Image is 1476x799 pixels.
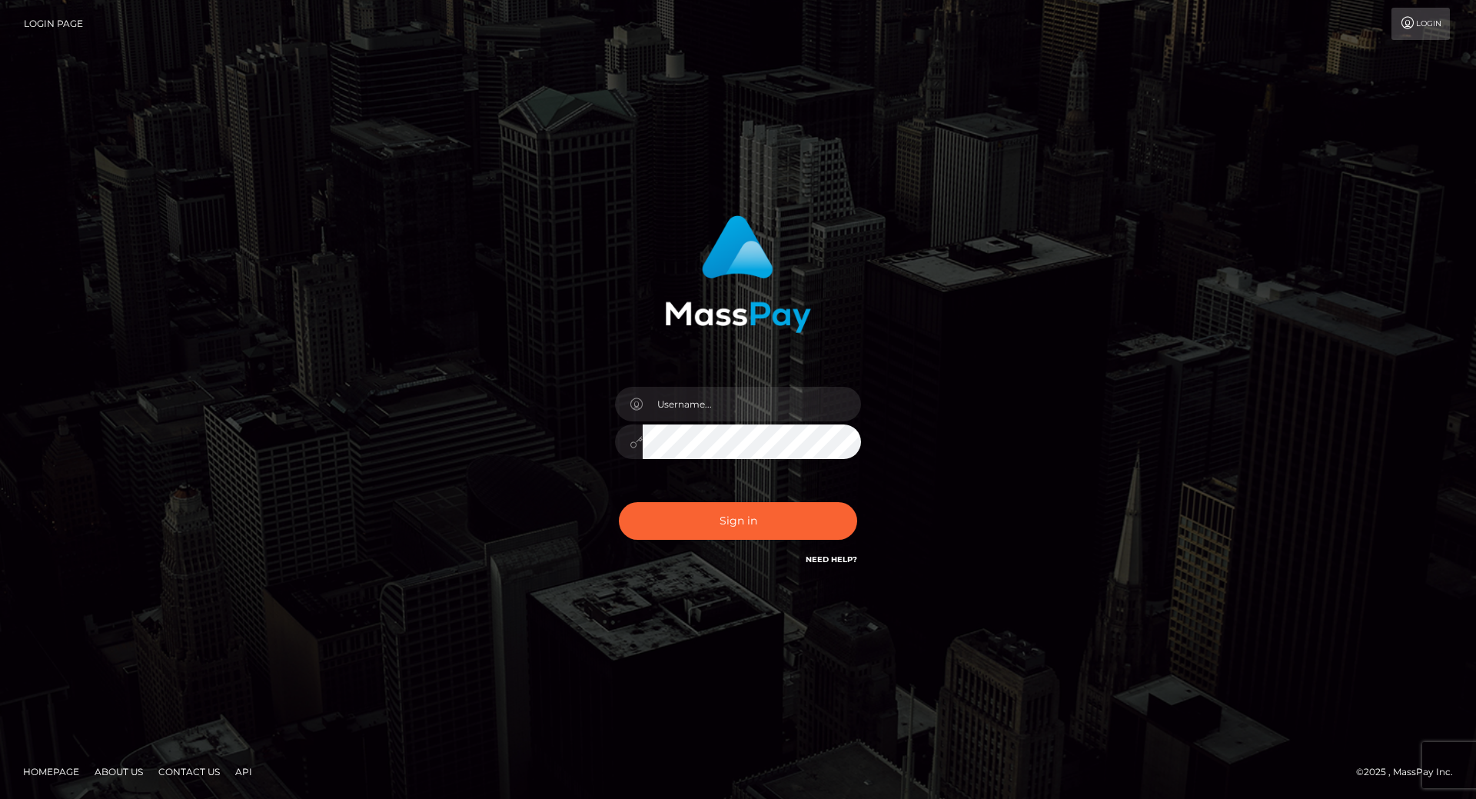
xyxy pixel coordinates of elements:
[152,760,226,784] a: Contact Us
[806,554,857,564] a: Need Help?
[665,215,811,333] img: MassPay Login
[1356,764,1464,781] div: © 2025 , MassPay Inc.
[24,8,83,40] a: Login Page
[17,760,85,784] a: Homepage
[88,760,149,784] a: About Us
[1391,8,1450,40] a: Login
[643,387,861,421] input: Username...
[619,502,857,540] button: Sign in
[229,760,258,784] a: API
